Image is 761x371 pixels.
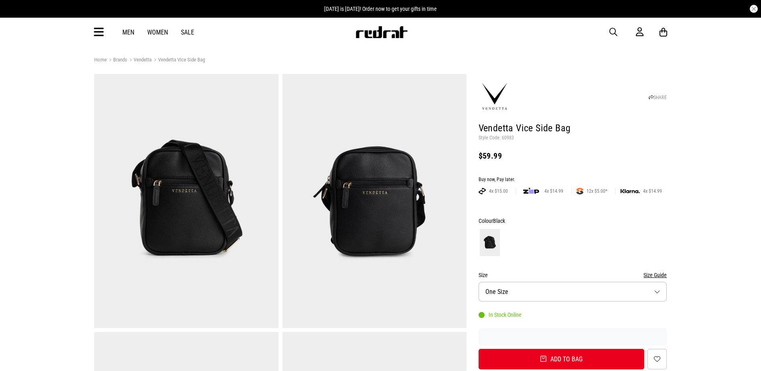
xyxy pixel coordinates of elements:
img: zip [523,187,539,195]
span: 4x $14.99 [640,188,665,194]
a: Brands [107,57,127,64]
span: [DATE] is [DATE]! Order now to get your gifts in time [324,6,437,12]
p: Style Code: 60983 [479,135,667,141]
button: Add to bag [479,349,645,369]
span: Black [493,218,505,224]
img: AFTERPAY [479,188,486,194]
a: Sale [181,29,194,36]
span: 4x $15.00 [486,188,511,194]
h1: Vendetta Vice Side Bag [479,122,667,135]
a: Women [147,29,168,36]
div: Colour [479,216,667,226]
span: 12x $5.00* [583,188,611,194]
a: Vendetta [127,57,152,64]
img: KLARNA [621,189,640,194]
button: One Size [479,282,667,302]
a: SHARE [649,95,667,100]
img: Black [480,229,500,256]
div: $59.99 [479,151,667,161]
img: Vendetta Vice Side Bag in Black [94,74,278,328]
div: In Stock Online [479,312,522,318]
a: Home [94,57,107,63]
img: Vendetta Vice Side Bag in Black [282,74,467,328]
iframe: Customer reviews powered by Trustpilot [479,333,667,341]
img: Redrat logo [355,26,408,38]
span: One Size [485,288,508,296]
span: 4x $14.99 [541,188,566,194]
button: Size Guide [643,270,667,280]
a: Men [122,29,134,36]
img: SPLITPAY [576,188,583,194]
a: Vendetta Vice Side Bag [152,57,205,64]
div: Size [479,270,667,280]
div: Buy now, Pay later. [479,177,667,183]
img: Vendetta [479,81,511,113]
